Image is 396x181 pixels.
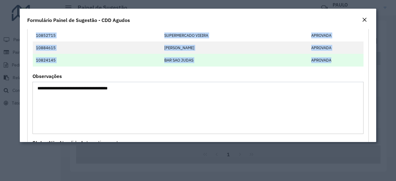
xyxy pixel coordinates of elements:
td: 10852715 [33,29,161,41]
td: [PERSON_NAME] [161,41,308,54]
span: Não Atendida Automaticamente [PERSON_NAME] [DATE] [32,140,121,161]
strong: Status: [32,140,49,146]
td: BAR SAO JUDAS [161,54,308,66]
td: SUPERMERCADO VIEIRA [161,29,308,41]
td: APROVADA [308,41,363,54]
h4: Formulário Painel de Sugestão - CDD Agudos [27,16,130,24]
td: 10824145 [33,54,161,66]
label: Observações [32,72,62,80]
button: Close [360,16,369,24]
td: APROVADA [308,54,363,66]
td: 10884615 [33,41,161,54]
td: APROVADA [308,29,363,41]
em: Fechar [362,17,367,22]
